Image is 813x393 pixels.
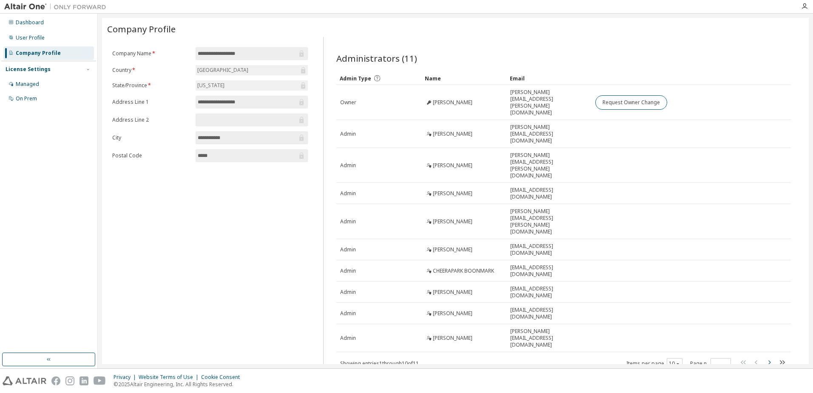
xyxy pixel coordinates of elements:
[510,187,588,200] span: [EMAIL_ADDRESS][DOMAIN_NAME]
[112,134,190,141] label: City
[340,162,356,169] span: Admin
[340,246,356,253] span: Admin
[114,374,139,381] div: Privacy
[595,95,667,110] button: Request Owner Change
[16,50,61,57] div: Company Profile
[340,218,356,225] span: Admin
[433,268,494,274] span: CHEERAPARK BOONMARK
[510,152,588,179] span: [PERSON_NAME][EMAIL_ADDRESS][PERSON_NAME][DOMAIN_NAME]
[510,328,588,348] span: [PERSON_NAME][EMAIL_ADDRESS][DOMAIN_NAME]
[16,34,45,41] div: User Profile
[669,360,680,367] button: 10
[196,81,226,90] div: [US_STATE]
[433,310,472,317] span: [PERSON_NAME]
[433,162,472,169] span: [PERSON_NAME]
[425,71,503,85] div: Name
[196,65,308,75] div: [GEOGRAPHIC_DATA]
[510,71,588,85] div: Email
[340,360,419,367] span: Showing entries 1 through 10 of 11
[139,374,201,381] div: Website Terms of Use
[433,190,472,197] span: [PERSON_NAME]
[112,117,190,123] label: Address Line 2
[112,99,190,105] label: Address Line 1
[112,50,190,57] label: Company Name
[80,376,88,385] img: linkedin.svg
[340,310,356,317] span: Admin
[340,75,371,82] span: Admin Type
[626,358,682,369] span: Items per page
[510,307,588,320] span: [EMAIL_ADDRESS][DOMAIN_NAME]
[65,376,74,385] img: instagram.svg
[690,358,731,369] span: Page n.
[510,208,588,235] span: [PERSON_NAME][EMAIL_ADDRESS][PERSON_NAME][DOMAIN_NAME]
[433,131,472,137] span: [PERSON_NAME]
[433,335,472,342] span: [PERSON_NAME]
[340,190,356,197] span: Admin
[433,246,472,253] span: [PERSON_NAME]
[336,52,417,64] span: Administrators (11)
[112,152,190,159] label: Postal Code
[4,3,111,11] img: Altair One
[196,80,308,91] div: [US_STATE]
[201,374,245,381] div: Cookie Consent
[433,218,472,225] span: [PERSON_NAME]
[510,89,588,116] span: [PERSON_NAME][EMAIL_ADDRESS][PERSON_NAME][DOMAIN_NAME]
[51,376,60,385] img: facebook.svg
[340,268,356,274] span: Admin
[16,95,37,102] div: On Prem
[340,131,356,137] span: Admin
[112,67,190,74] label: Country
[6,66,51,73] div: License Settings
[340,289,356,296] span: Admin
[433,99,472,106] span: [PERSON_NAME]
[107,23,176,35] span: Company Profile
[114,381,245,388] p: © 2025 Altair Engineering, Inc. All Rights Reserved.
[16,81,39,88] div: Managed
[340,99,356,106] span: Owner
[340,335,356,342] span: Admin
[510,264,588,278] span: [EMAIL_ADDRESS][DOMAIN_NAME]
[510,243,588,256] span: [EMAIL_ADDRESS][DOMAIN_NAME]
[16,19,44,26] div: Dashboard
[510,285,588,299] span: [EMAIL_ADDRESS][DOMAIN_NAME]
[510,124,588,144] span: [PERSON_NAME][EMAIL_ADDRESS][DOMAIN_NAME]
[196,65,250,75] div: [GEOGRAPHIC_DATA]
[433,289,472,296] span: [PERSON_NAME]
[3,376,46,385] img: altair_logo.svg
[94,376,106,385] img: youtube.svg
[112,82,190,89] label: State/Province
